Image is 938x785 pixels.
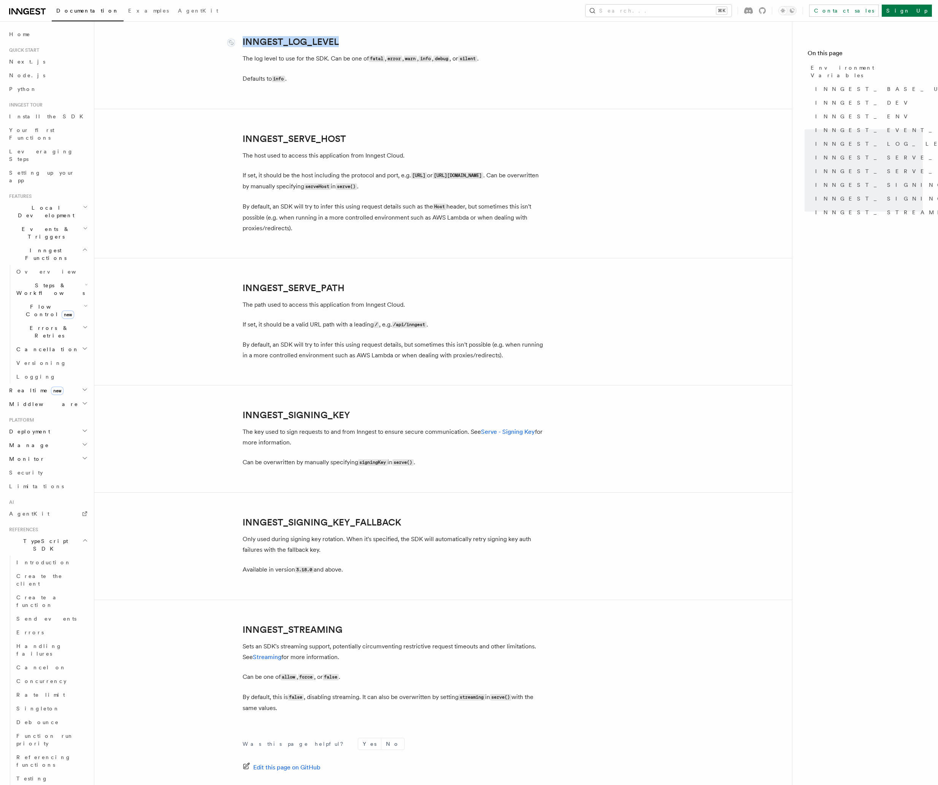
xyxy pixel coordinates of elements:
a: Setting up your app [6,166,89,187]
span: Edit this page on GitHub [253,762,321,773]
p: If set, it should be a valid URL path with a leading , e.g. . [243,319,547,330]
a: Next.js [6,55,89,68]
p: Only used during signing key rotation. When it's specified, the SDK will automatically retry sign... [243,534,547,555]
span: Debounce [16,719,59,725]
code: false [288,694,304,701]
span: new [62,310,74,319]
code: serve() [336,183,357,190]
a: Handling failures [13,639,89,661]
span: Inngest Functions [6,247,82,262]
a: Install the SDK [6,110,89,123]
code: false [323,674,339,680]
button: Realtimenew [6,384,89,397]
a: Streaming [253,653,281,661]
span: Versioning [16,360,67,366]
span: Setting up your app [9,170,75,183]
code: allow [281,674,297,680]
span: Install the SDK [9,113,88,119]
span: References [6,527,38,533]
button: Middleware [6,397,89,411]
a: INNGEST_SIGNING_KEY_FALLBACK [243,517,401,528]
span: Node.js [9,72,45,78]
code: fatal [369,56,385,62]
a: INNGEST_ENV [812,110,923,123]
button: Inngest Functions [6,244,89,265]
a: Concurrency [13,674,89,688]
code: info [419,56,432,62]
span: Introduction [16,559,71,565]
span: Monitor [6,455,45,463]
span: Logging [16,374,56,380]
button: Flow Controlnew [13,300,89,321]
a: INNGEST_BASE_URL [812,82,923,96]
a: Sign Up [882,5,932,17]
code: serveHost [304,183,331,190]
a: Referencing functions [13,750,89,772]
button: Events & Triggers [6,222,89,244]
span: Quick start [6,47,39,53]
a: INNGEST_STREAMING [243,624,343,635]
a: Documentation [52,2,124,21]
a: Security [6,466,89,479]
span: Steps & Workflows [13,282,85,297]
span: AI [6,499,14,505]
span: Concurrency [16,678,67,684]
code: / [374,322,379,328]
span: AgentKit [9,511,49,517]
h4: On this page [808,49,923,61]
span: Home [9,30,30,38]
span: Create a function [16,594,62,608]
button: Search...⌘K [586,5,732,17]
a: Singleton [13,702,89,715]
a: INNGEST_SERVE_HOST [243,134,346,144]
span: Testing [16,775,48,782]
p: Can be one of , , or . [243,672,547,683]
span: Errors [16,629,44,635]
p: Can be overwritten by manually specifying in . [243,457,547,468]
span: Python [9,86,37,92]
a: Home [6,27,89,41]
button: Local Development [6,201,89,222]
code: [URL] [411,172,427,179]
button: Cancellation [13,342,89,356]
a: INNGEST_EVENT_KEY [812,123,923,137]
a: Versioning [13,356,89,370]
span: Manage [6,441,49,449]
a: Python [6,82,89,96]
code: error [386,56,402,62]
a: INNGEST_DEV [812,96,923,110]
button: Manage [6,438,89,452]
span: Inngest tour [6,102,43,108]
code: debug [433,56,449,62]
a: Rate limit [13,688,89,702]
span: Deployment [6,428,50,435]
code: silent [458,56,477,62]
a: INNGEST_SIGNING_KEY [243,410,350,420]
code: Host [433,204,446,210]
a: Environment Variables [808,61,923,82]
p: The key used to sign requests to and from Inngest to ensure secure communication. See for more in... [243,427,547,448]
span: new [51,387,63,395]
span: Platform [6,417,34,423]
div: Inngest Functions [6,265,89,384]
a: Leveraging Steps [6,145,89,166]
span: Errors & Retries [13,324,83,339]
p: Was this page helpful? [243,740,349,748]
a: Overview [13,265,89,279]
code: streaming [459,694,485,701]
a: INNGEST_LOG_LEVEL [812,137,923,151]
span: Next.js [9,59,45,65]
span: Security [9,470,43,476]
a: Logging [13,370,89,384]
a: Send events [13,612,89,626]
span: AgentKit [178,8,218,14]
button: Monitor [6,452,89,466]
span: Referencing functions [16,754,71,768]
kbd: ⌘K [716,7,727,14]
a: Serve - Signing Key [481,428,535,435]
p: If set, it should be the host including the protocol and port, e.g. or . Can be overwritten by ma... [243,170,547,192]
span: Function run priority [16,733,74,747]
button: Errors & Retries [13,321,89,342]
span: Local Development [6,204,83,219]
a: Errors [13,626,89,639]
